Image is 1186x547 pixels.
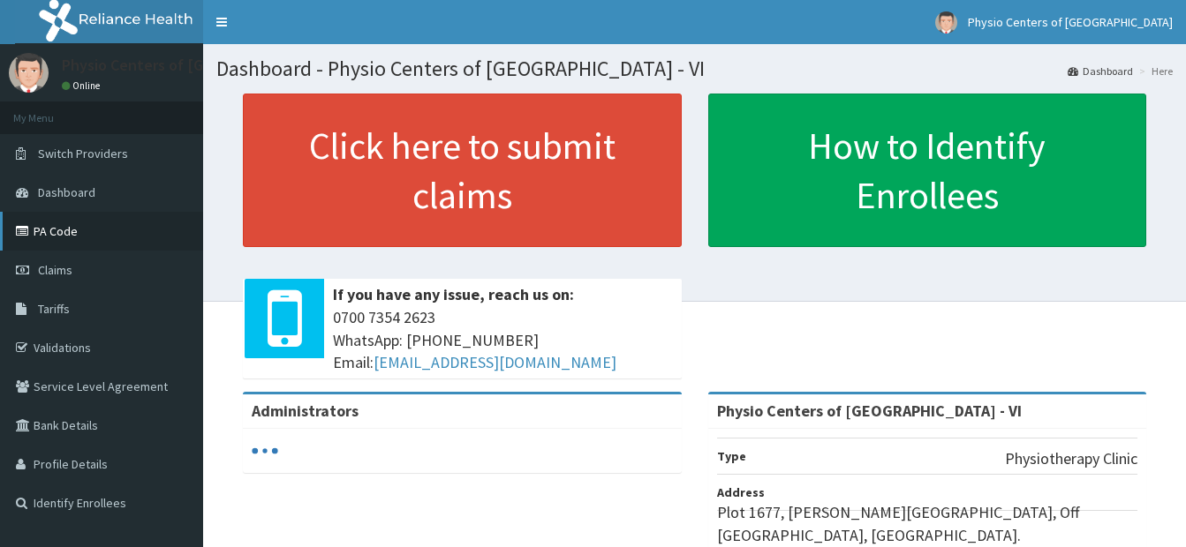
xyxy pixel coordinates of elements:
[1005,447,1137,470] p: Physiotherapy Clinic
[374,352,616,372] a: [EMAIL_ADDRESS][DOMAIN_NAME]
[252,438,278,464] svg: audio-loading
[717,401,1022,421] strong: Physio Centers of [GEOGRAPHIC_DATA] - VI
[252,401,359,421] b: Administrators
[717,448,746,464] b: Type
[38,146,128,161] span: Switch Providers
[62,57,333,73] p: Physio Centers of [GEOGRAPHIC_DATA]
[333,306,673,374] span: 0700 7354 2623 WhatsApp: [PHONE_NUMBER] Email:
[708,94,1147,247] a: How to Identify Enrollees
[1135,64,1173,79] li: Here
[38,184,95,200] span: Dashboard
[243,94,682,247] a: Click here to submit claims
[9,53,49,93] img: User Image
[38,262,72,278] span: Claims
[717,484,765,500] b: Address
[38,301,70,317] span: Tariffs
[62,79,104,92] a: Online
[333,284,574,304] b: If you have any issue, reach us on:
[935,11,957,34] img: User Image
[968,14,1173,30] span: Physio Centers of [GEOGRAPHIC_DATA]
[216,57,1173,80] h1: Dashboard - Physio Centers of [GEOGRAPHIC_DATA] - VI
[1068,64,1133,79] a: Dashboard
